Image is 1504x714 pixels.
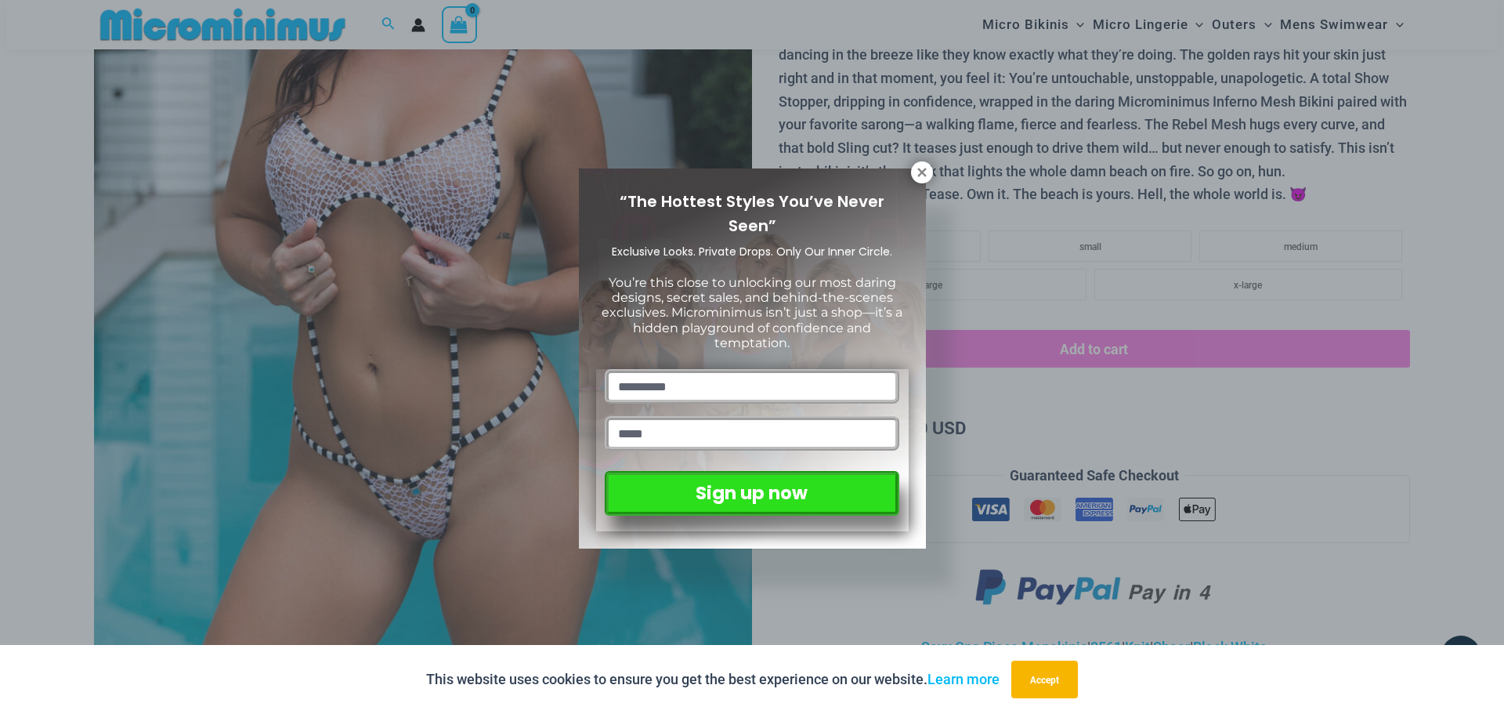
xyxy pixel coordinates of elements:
a: Learn more [927,671,1000,687]
p: This website uses cookies to ensure you get the best experience on our website. [426,668,1000,691]
button: Close [911,161,933,183]
span: You’re this close to unlocking our most daring designs, secret sales, and behind-the-scenes exclu... [602,275,902,350]
span: Exclusive Looks. Private Drops. Only Our Inner Circle. [612,244,892,259]
button: Accept [1011,661,1078,698]
span: “The Hottest Styles You’ve Never Seen” [620,190,884,237]
button: Sign up now [605,471,898,516]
